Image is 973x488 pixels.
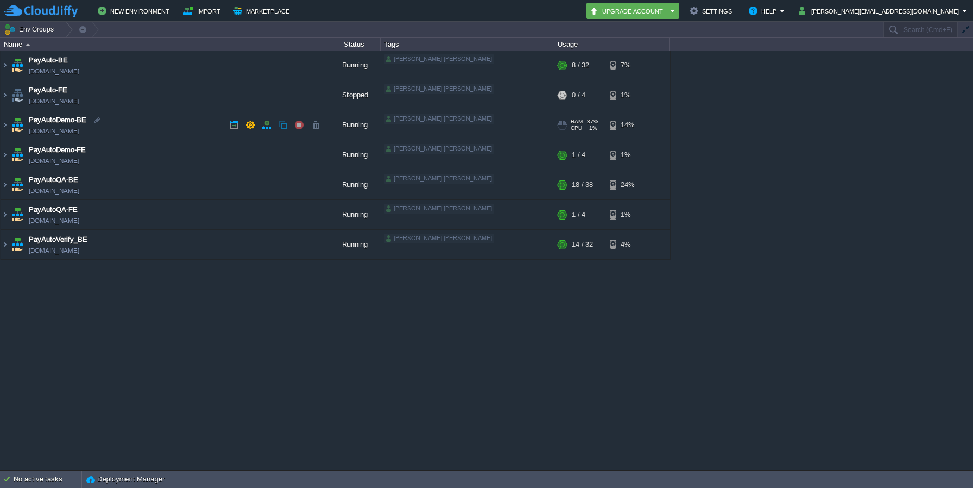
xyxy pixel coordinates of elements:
[29,126,79,136] a: [DOMAIN_NAME]
[690,4,735,17] button: Settings
[29,245,79,256] span: [DOMAIN_NAME]
[1,80,9,110] img: AMDAwAAAACH5BAEAAAAALAAAAAABAAEAAAICRAEAOw==
[1,230,9,259] img: AMDAwAAAACH5BAEAAAAALAAAAAABAAEAAAICRAEAOw==
[610,170,645,199] div: 24%
[326,200,381,229] div: Running
[749,4,780,17] button: Help
[10,110,25,140] img: AMDAwAAAACH5BAEAAAAALAAAAAABAAEAAAICRAEAOw==
[384,144,494,154] div: [PERSON_NAME].[PERSON_NAME]
[29,174,78,185] a: PayAutoQA-BE
[610,140,645,170] div: 1%
[799,4,962,17] button: [PERSON_NAME][EMAIL_ADDRESS][DOMAIN_NAME]
[183,4,224,17] button: Import
[10,80,25,110] img: AMDAwAAAACH5BAEAAAAALAAAAAABAAEAAAICRAEAOw==
[29,234,87,245] a: PayAutoVerify_BE
[1,170,9,199] img: AMDAwAAAACH5BAEAAAAALAAAAAABAAEAAAICRAEAOw==
[4,4,78,18] img: CloudJiffy
[590,4,667,17] button: Upgrade Account
[98,4,173,17] button: New Environment
[610,110,645,140] div: 14%
[384,114,494,124] div: [PERSON_NAME].[PERSON_NAME]
[326,230,381,259] div: Running
[326,51,381,80] div: Running
[10,230,25,259] img: AMDAwAAAACH5BAEAAAAALAAAAAABAAEAAAICRAEAOw==
[10,51,25,80] img: AMDAwAAAACH5BAEAAAAALAAAAAABAAEAAAICRAEAOw==
[1,38,326,51] div: Name
[86,474,165,485] button: Deployment Manager
[1,51,9,80] img: AMDAwAAAACH5BAEAAAAALAAAAAABAAEAAAICRAEAOw==
[29,215,79,226] a: [DOMAIN_NAME]
[572,200,585,229] div: 1 / 4
[26,43,30,46] img: AMDAwAAAACH5BAEAAAAALAAAAAABAAEAAAICRAEAOw==
[572,80,585,110] div: 0 / 4
[384,54,494,64] div: [PERSON_NAME].[PERSON_NAME]
[571,118,583,125] span: RAM
[572,230,593,259] div: 14 / 32
[1,140,9,170] img: AMDAwAAAACH5BAEAAAAALAAAAAABAAEAAAICRAEAOw==
[572,170,593,199] div: 18 / 38
[29,145,86,155] a: PayAutoDemo-FE
[1,200,9,229] img: AMDAwAAAACH5BAEAAAAALAAAAAABAAEAAAICRAEAOw==
[326,170,381,199] div: Running
[586,125,597,132] span: 1%
[4,22,58,37] button: Env Groups
[10,200,25,229] img: AMDAwAAAACH5BAEAAAAALAAAAAABAAEAAAICRAEAOw==
[326,110,381,140] div: Running
[927,445,962,477] iframe: chat widget
[384,174,494,184] div: [PERSON_NAME].[PERSON_NAME]
[610,51,645,80] div: 7%
[571,125,582,132] span: CPU
[587,118,598,125] span: 37%
[610,200,645,229] div: 1%
[1,110,9,140] img: AMDAwAAAACH5BAEAAAAALAAAAAABAAEAAAICRAEAOw==
[233,4,293,17] button: Marketplace
[10,170,25,199] img: AMDAwAAAACH5BAEAAAAALAAAAAABAAEAAAICRAEAOw==
[572,140,585,170] div: 1 / 4
[10,140,25,170] img: AMDAwAAAACH5BAEAAAAALAAAAAABAAEAAAICRAEAOw==
[29,155,79,166] a: [DOMAIN_NAME]
[29,55,68,66] a: PayAuto-BE
[384,204,494,214] div: [PERSON_NAME].[PERSON_NAME]
[326,80,381,110] div: Stopped
[384,84,494,94] div: [PERSON_NAME].[PERSON_NAME]
[327,38,380,51] div: Status
[29,185,79,196] a: [DOMAIN_NAME]
[384,234,494,243] div: [PERSON_NAME].[PERSON_NAME]
[326,140,381,170] div: Running
[29,204,78,215] a: PayAutoQA-FE
[29,115,86,126] a: PayAutoDemo-BE
[29,96,79,107] a: [DOMAIN_NAME]
[610,80,645,110] div: 1%
[555,38,669,51] div: Usage
[29,85,67,96] a: PayAuto-FE
[381,38,554,51] div: Tags
[29,66,79,77] a: [DOMAIN_NAME]
[572,51,589,80] div: 8 / 32
[610,230,645,259] div: 4%
[14,471,81,488] div: No active tasks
